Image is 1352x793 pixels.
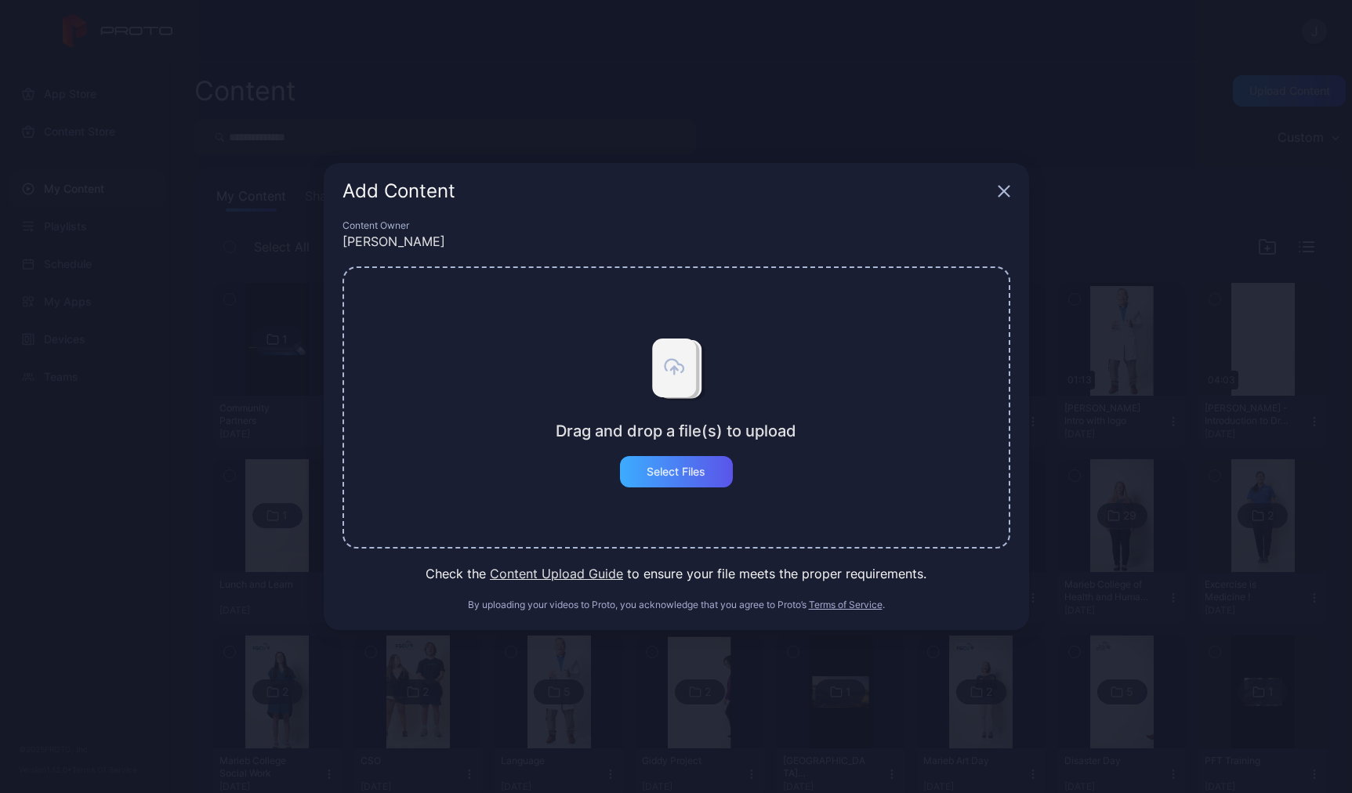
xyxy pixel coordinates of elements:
[809,599,883,611] button: Terms of Service
[490,564,623,583] button: Content Upload Guide
[620,456,733,487] button: Select Files
[343,564,1010,583] div: Check the to ensure your file meets the proper requirements.
[556,422,796,440] div: Drag and drop a file(s) to upload
[343,182,991,201] div: Add Content
[343,232,1010,251] div: [PERSON_NAME]
[343,219,1010,232] div: Content Owner
[647,465,705,478] div: Select Files
[343,599,1010,611] div: By uploading your videos to Proto, you acknowledge that you agree to Proto’s .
